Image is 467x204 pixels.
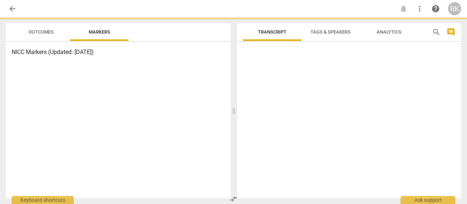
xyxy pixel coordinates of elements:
[12,48,225,57] h3: NICC Markers (Updated: [DATE])
[431,4,440,13] span: help
[310,29,351,35] span: Tags & Speakers
[377,29,401,35] span: Analytics
[448,2,461,15] button: RK
[12,196,74,204] div: Keyboard shortcuts
[415,4,424,13] span: more_vert
[431,26,442,38] button: Search
[258,29,286,35] span: Transcript
[445,26,457,38] button: Show/Hide comments
[401,196,455,204] div: Ask support
[28,29,54,35] span: Outcomes
[429,2,442,15] a: Help
[229,195,238,203] span: compare_arrows
[447,28,455,36] span: comment
[8,4,17,13] span: arrow_back
[432,28,441,36] span: search
[89,29,110,35] span: Markers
